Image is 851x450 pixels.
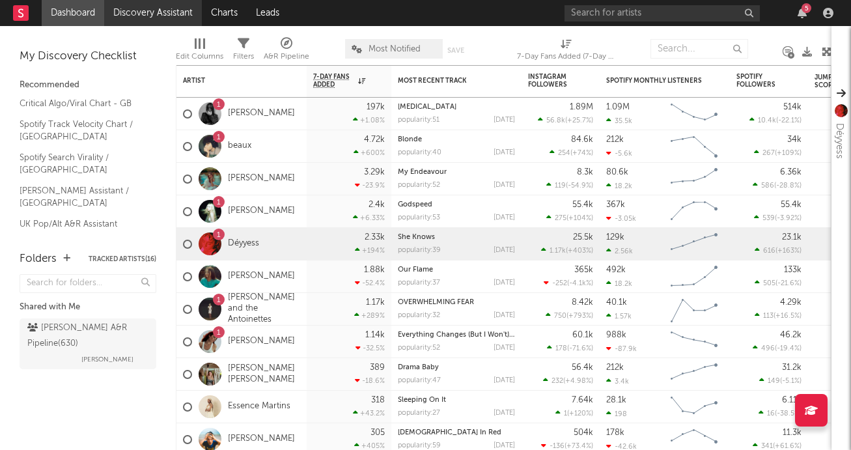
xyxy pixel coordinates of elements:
[228,363,300,386] a: [PERSON_NAME] [PERSON_NAME]
[494,117,515,124] div: [DATE]
[665,293,723,326] svg: Chart title
[398,201,432,208] a: Godspeed
[777,215,800,222] span: -3.92 %
[572,396,593,404] div: 7.64k
[767,410,775,417] span: 16
[398,214,440,221] div: popularity: 53
[763,313,774,320] span: 113
[398,299,474,306] a: OVERWHELMING FEAR
[398,266,515,274] div: Our Flame
[567,117,591,124] span: +25.7 %
[20,150,143,177] a: Spotify Search Virality / [GEOGRAPHIC_DATA]
[398,136,422,143] a: Blonde
[762,150,775,157] span: 267
[398,410,440,417] div: popularity: 27
[555,409,593,417] div: ( )
[544,279,593,287] div: ( )
[541,442,593,450] div: ( )
[753,181,802,190] div: ( )
[176,49,223,64] div: Edit Columns
[494,377,515,384] div: [DATE]
[568,215,591,222] span: +104 %
[398,136,515,143] div: Blonde
[494,312,515,319] div: [DATE]
[565,5,760,21] input: Search for artists
[606,396,626,404] div: 28.1k
[353,214,385,222] div: +6.33 %
[20,117,143,144] a: Spotify Track Velocity Chart / [GEOGRAPHIC_DATA]
[564,410,567,417] span: 1
[569,280,591,287] span: -4.1k %
[398,169,515,176] div: My Endeavour
[370,363,385,372] div: 389
[447,47,464,54] button: Save
[558,150,570,157] span: 254
[494,410,515,417] div: [DATE]
[494,214,515,221] div: [DATE]
[782,363,802,372] div: 31.2k
[398,104,515,111] div: Muse
[650,39,748,59] input: Search...
[555,345,567,352] span: 178
[494,182,515,189] div: [DATE]
[398,364,439,371] a: Drama Baby
[606,312,632,320] div: 1.57k
[606,279,632,288] div: 18.2k
[81,352,133,367] span: [PERSON_NAME]
[398,331,515,339] div: Everything Changes (But I Won't) (ft. Shygirl & Casey MQ)
[784,266,802,274] div: 133k
[665,163,723,195] svg: Chart title
[606,168,628,176] div: 80.6k
[494,442,515,449] div: [DATE]
[606,266,626,274] div: 492k
[365,233,385,242] div: 2.33k
[761,182,774,190] span: 586
[398,117,439,124] div: popularity: 51
[802,3,811,13] div: 5
[528,73,574,89] div: Instagram Followers
[228,206,295,217] a: [PERSON_NAME]
[20,318,156,369] a: [PERSON_NAME] A&R Pipeline(630)[PERSON_NAME]
[606,429,624,437] div: 178k
[759,376,802,385] div: ( )
[364,135,385,144] div: 4.72k
[606,298,627,307] div: 40.1k
[371,396,385,404] div: 318
[398,182,440,189] div: popularity: 52
[606,201,625,209] div: 367k
[758,117,776,124] span: 10.4k
[568,247,591,255] span: +403 %
[665,326,723,358] svg: Chart title
[541,246,593,255] div: ( )
[370,429,385,437] div: 305
[777,345,800,352] span: -19.4 %
[233,49,254,64] div: Filters
[398,266,433,274] a: Our Flame
[264,33,309,70] div: A&R Pipeline
[20,184,143,210] a: [PERSON_NAME] Assistant / [GEOGRAPHIC_DATA]
[228,434,295,445] a: [PERSON_NAME]
[763,280,775,287] span: 505
[264,49,309,64] div: A&R Pipeline
[665,195,723,228] svg: Chart title
[494,149,515,156] div: [DATE]
[665,260,723,293] svg: Chart title
[761,345,775,352] span: 496
[183,77,281,85] div: Artist
[606,247,633,255] div: 2.56k
[763,247,775,255] span: 616
[398,77,495,85] div: Most Recent Track
[574,429,593,437] div: 504k
[551,378,563,385] span: 232
[354,311,385,320] div: +289 %
[759,409,802,417] div: ( )
[538,116,593,124] div: ( )
[550,247,566,255] span: 1.17k
[783,429,802,437] div: 11.3k
[749,116,802,124] div: ( )
[398,247,441,254] div: popularity: 39
[572,331,593,339] div: 60.1k
[355,376,385,385] div: -18.6 %
[228,238,259,249] a: Déyyess
[753,442,802,450] div: ( )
